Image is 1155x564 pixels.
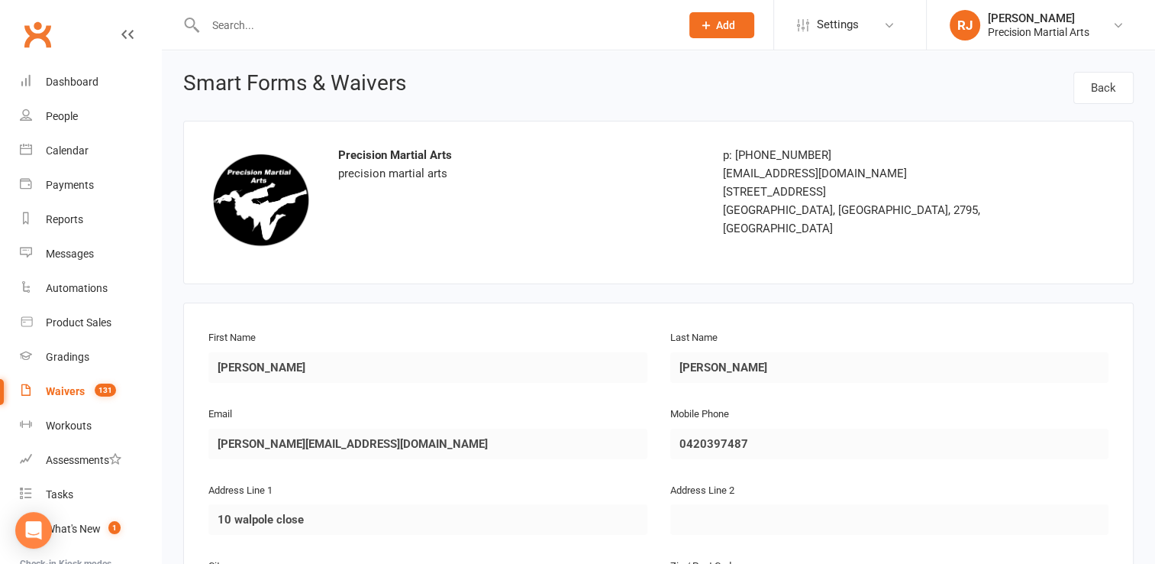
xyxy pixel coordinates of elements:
[46,351,89,363] div: Gradings
[20,340,161,374] a: Gradings
[723,183,1008,201] div: [STREET_ADDRESS]
[20,99,161,134] a: People
[15,512,52,549] div: Open Intercom Messenger
[20,409,161,443] a: Workouts
[208,146,315,253] img: logo.png
[723,201,1008,238] div: [GEOGRAPHIC_DATA], [GEOGRAPHIC_DATA], 2795, [GEOGRAPHIC_DATA]
[20,203,161,237] a: Reports
[20,443,161,478] a: Assessments
[20,134,161,168] a: Calendar
[670,483,734,499] label: Address Line 2
[95,384,116,397] span: 131
[723,146,1008,164] div: p: [PHONE_NUMBER]
[46,179,94,191] div: Payments
[20,512,161,546] a: What's New1
[20,237,161,271] a: Messages
[20,374,161,409] a: Waivers 131
[20,65,161,99] a: Dashboard
[20,306,161,340] a: Product Sales
[46,213,83,225] div: Reports
[46,248,94,260] div: Messages
[20,271,161,306] a: Automations
[208,407,232,423] label: Email
[716,19,735,31] span: Add
[20,478,161,512] a: Tasks
[46,144,89,157] div: Calendar
[208,330,256,346] label: First Name
[20,168,161,203] a: Payments
[338,148,452,162] strong: Precision Martial Arts
[689,12,754,38] button: Add
[46,282,108,294] div: Automations
[988,11,1089,25] div: [PERSON_NAME]
[46,110,78,122] div: People
[46,316,111,329] div: Product Sales
[1073,72,1134,104] a: Back
[18,15,56,53] a: Clubworx
[988,25,1089,39] div: Precision Martial Arts
[723,164,1008,183] div: [EMAIL_ADDRESS][DOMAIN_NAME]
[201,15,669,36] input: Search...
[183,72,406,99] h1: Smart Forms & Waivers
[338,146,700,183] div: precision martial arts
[46,488,73,501] div: Tasks
[208,483,273,499] label: Address Line 1
[46,76,98,88] div: Dashboard
[46,420,92,432] div: Workouts
[46,523,101,535] div: What's New
[670,407,729,423] label: Mobile Phone
[670,330,718,346] label: Last Name
[46,454,121,466] div: Assessments
[108,521,121,534] span: 1
[950,10,980,41] div: RJ
[46,385,85,397] div: Waivers
[817,8,859,42] span: Settings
